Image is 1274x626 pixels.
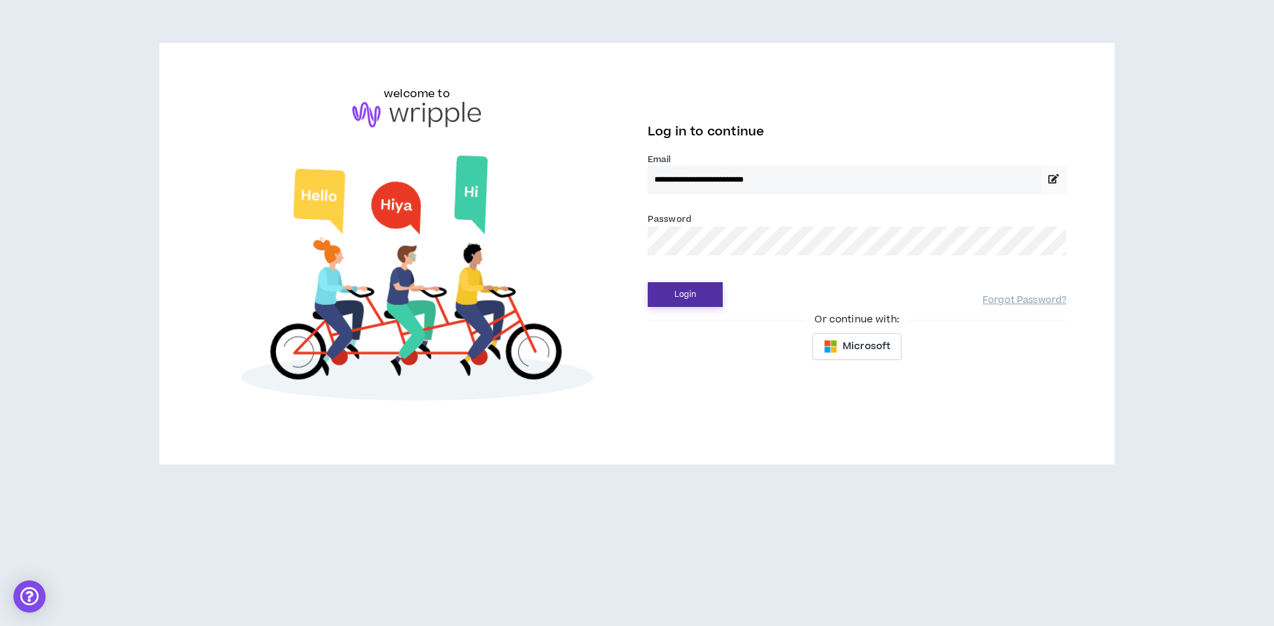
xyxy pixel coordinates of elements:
[648,213,691,225] label: Password
[805,312,908,327] span: Or continue with:
[13,580,46,613] div: Open Intercom Messenger
[208,141,626,422] img: Welcome to Wripple
[352,102,481,127] img: logo-brand.png
[983,294,1066,307] a: Forgot Password?
[648,282,723,307] button: Login
[648,153,1066,166] label: Email
[843,339,890,354] span: Microsoft
[812,333,902,360] button: Microsoft
[648,123,764,140] span: Log in to continue
[384,86,450,102] h6: welcome to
